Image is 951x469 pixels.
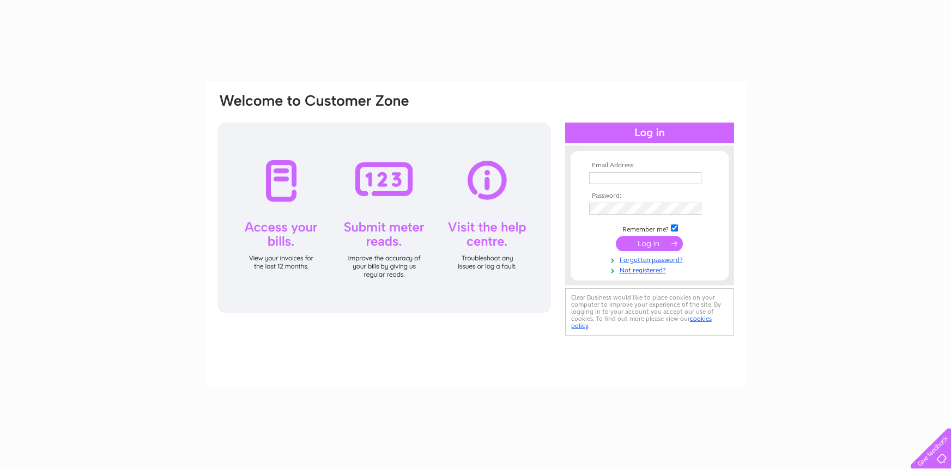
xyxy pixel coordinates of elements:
[571,315,712,330] a: cookies policy
[616,236,683,251] input: Submit
[586,192,713,200] th: Password:
[586,162,713,169] th: Email Address:
[586,223,713,234] td: Remember me?
[589,264,713,275] a: Not registered?
[565,288,734,336] div: Clear Business would like to place cookies on your computer to improve your experience of the sit...
[589,254,713,264] a: Forgotten password?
